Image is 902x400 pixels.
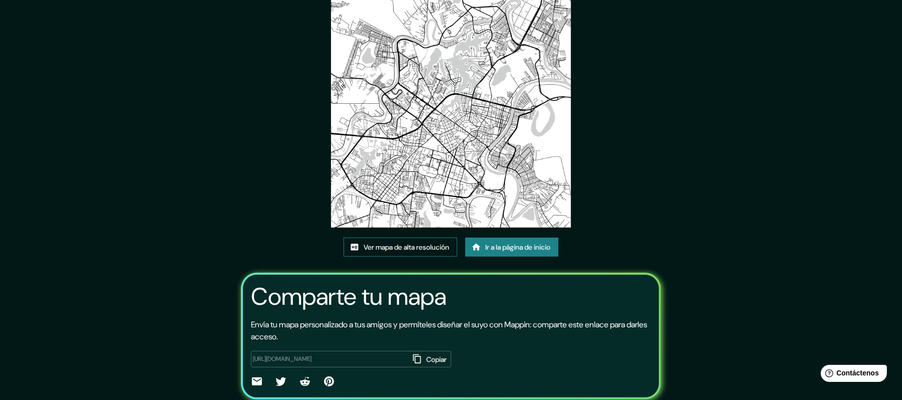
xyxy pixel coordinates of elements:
[485,243,550,252] font: Ir a la página de inicio
[813,361,891,389] iframe: Lanzador de widgets de ayuda
[410,351,451,368] button: Copiar
[251,281,446,312] font: Comparte tu mapa
[426,355,447,364] font: Copiar
[344,238,457,257] a: Ver mapa de alta resolución
[251,319,647,342] font: Envía tu mapa personalizado a tus amigos y permíteles diseñar el suyo con Mappin: comparte este e...
[364,243,449,252] font: Ver mapa de alta resolución
[465,238,558,257] a: Ir a la página de inicio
